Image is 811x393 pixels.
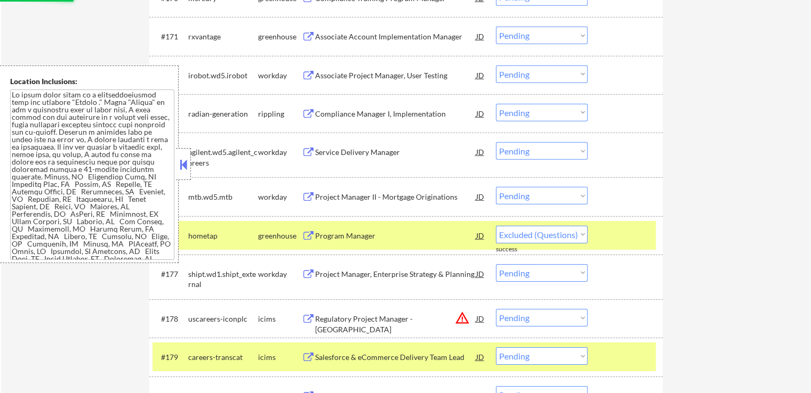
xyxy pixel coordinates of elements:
[188,314,258,324] div: uscareers-iconplc
[258,352,302,363] div: icims
[475,142,486,161] div: JD
[315,269,476,280] div: Project Manager, Enterprise Strategy & Planning
[475,309,486,328] div: JD
[258,269,302,280] div: workday
[258,109,302,119] div: rippling
[475,187,486,206] div: JD
[315,314,476,334] div: Regulatory Project Manager - [GEOGRAPHIC_DATA]
[315,31,476,42] div: Associate Account Implementation Manager
[188,352,258,363] div: careers-transcat
[315,70,476,81] div: Associate Project Manager, User Testing
[315,231,476,241] div: Program Manager
[161,269,180,280] div: #177
[315,192,476,202] div: Project Manager II - Mortgage Originations
[188,269,258,290] div: shipt.wd1.shipt_external
[161,314,180,324] div: #178
[161,31,180,42] div: #171
[475,226,486,245] div: JD
[315,147,476,158] div: Service Delivery Manager
[188,31,258,42] div: rxvantage
[10,76,174,87] div: Location Inclusions:
[455,310,470,325] button: warning_amber
[188,70,258,81] div: irobot.wd5.irobot
[315,109,476,119] div: Compliance Manager I, Implementation
[475,104,486,123] div: JD
[315,352,476,363] div: Salesforce & eCommerce Delivery Team Lead
[475,65,486,85] div: JD
[475,27,486,46] div: JD
[188,147,258,168] div: agilent.wd5.agilent_careers
[188,231,258,241] div: hometap
[188,192,258,202] div: mtb.wd5.mtb
[258,70,302,81] div: workday
[258,231,302,241] div: greenhouse
[475,347,486,366] div: JD
[475,264,486,283] div: JD
[258,31,302,42] div: greenhouse
[188,109,258,119] div: radian-generation
[496,245,539,254] div: success
[161,352,180,363] div: #179
[258,192,302,202] div: workday
[258,314,302,324] div: icims
[258,147,302,158] div: workday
